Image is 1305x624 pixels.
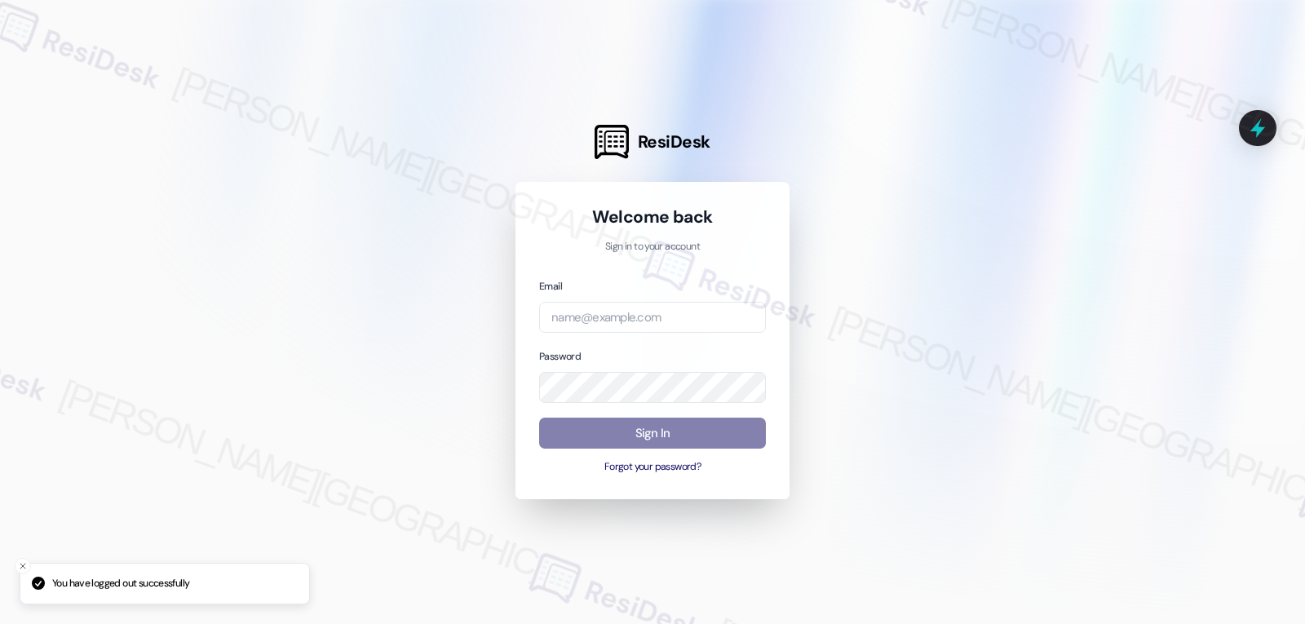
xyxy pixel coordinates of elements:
[52,577,189,591] p: You have logged out successfully
[539,240,766,254] p: Sign in to your account
[539,350,581,363] label: Password
[539,460,766,475] button: Forgot your password?
[539,302,766,334] input: name@example.com
[539,280,562,293] label: Email
[539,418,766,449] button: Sign In
[595,125,629,159] img: ResiDesk Logo
[15,558,31,574] button: Close toast
[539,206,766,228] h1: Welcome back
[638,131,710,153] span: ResiDesk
